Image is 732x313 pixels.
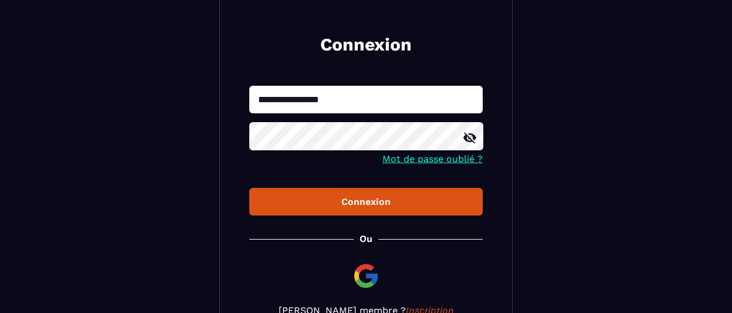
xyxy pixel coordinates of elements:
[263,33,469,56] h2: Connexion
[352,262,380,290] img: google
[382,153,483,164] a: Mot de passe oublié ?
[259,196,473,207] div: Connexion
[249,188,483,216] button: Connexion
[360,233,372,244] p: Ou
